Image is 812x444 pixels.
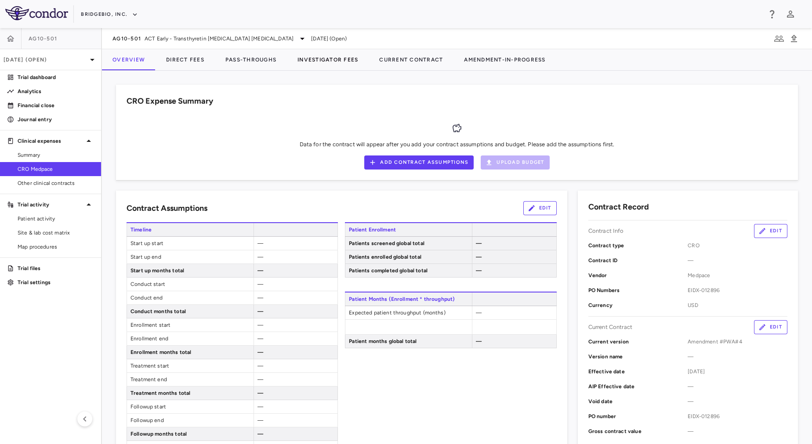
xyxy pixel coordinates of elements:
[18,87,94,95] p: Analytics
[127,264,254,277] span: Start up months total
[588,242,688,249] p: Contract type
[127,278,254,291] span: Conduct start
[4,56,87,64] p: [DATE] (Open)
[257,376,263,383] span: —
[476,338,482,344] span: —
[257,336,263,342] span: —
[300,141,615,148] p: Data for the contract will appear after you add your contract assumptions and budget. Please add ...
[688,368,787,375] span: [DATE]
[369,49,453,70] button: Current Contract
[18,215,94,223] span: Patient activity
[5,6,68,20] img: logo-full-SnFGN8VE.png
[81,7,138,22] button: BridgeBio, Inc.
[345,306,472,319] span: Expected patient throughput (months)
[588,256,688,264] p: Contract ID
[588,286,688,294] p: PO Numbers
[588,412,688,420] p: PO number
[257,281,263,287] span: —
[215,49,287,70] button: Pass-Throughs
[127,318,254,332] span: Enrollment start
[345,223,472,236] span: Patient Enrollment
[127,400,254,413] span: Followup start
[345,237,472,250] span: Patients screened global total
[754,320,787,334] button: Edit
[345,250,472,264] span: Patients enrolled global total
[127,359,254,372] span: Treatment start
[588,323,632,331] p: Current Contract
[688,242,787,249] span: CRO
[127,202,207,214] h6: Contract Assumptions
[102,49,156,70] button: Overview
[588,227,624,235] p: Contract Info
[127,223,254,236] span: Timeline
[112,35,141,42] span: AG10-501
[688,427,787,435] span: —
[257,431,263,437] span: —
[588,427,688,435] p: Gross contract value
[257,349,263,355] span: —
[257,240,263,246] span: —
[688,286,787,294] span: EIDX-012896
[18,73,94,81] p: Trial dashboard
[127,332,254,345] span: Enrollment end
[311,35,347,43] span: [DATE] (Open)
[588,201,649,213] h6: Contract Record
[127,427,254,440] span: Followup months total
[257,322,263,328] span: —
[588,338,688,346] p: Current version
[29,35,57,42] span: AG10-501
[453,49,556,70] button: Amendment-In-Progress
[127,346,254,359] span: Enrollment months total
[18,229,94,237] span: Site & lab cost matrix
[257,363,263,369] span: —
[588,301,688,309] p: Currency
[127,250,254,264] span: Start up end
[588,271,688,279] p: Vendor
[688,412,787,420] span: EIDX-012896
[345,292,472,306] span: Patient Months (Enrollment * throughput)
[345,335,472,348] span: Patient months global total
[688,353,787,361] span: —
[257,308,263,314] span: —
[588,353,688,361] p: Version name
[257,390,263,396] span: —
[588,397,688,405] p: Void date
[18,116,94,123] p: Journal entry
[688,383,787,390] span: —
[18,201,83,209] p: Trial activity
[18,264,94,272] p: Trial files
[345,264,472,277] span: Patients completed global total
[688,301,787,309] span: USD
[156,49,215,70] button: Direct Fees
[688,256,787,264] span: —
[18,151,94,159] span: Summary
[127,95,213,107] h6: CRO Expense Summary
[287,49,369,70] button: Investigator Fees
[257,267,263,274] span: —
[257,417,263,423] span: —
[688,271,787,279] span: Medpace
[754,224,787,238] button: Edit
[127,414,254,427] span: Followup end
[257,404,263,410] span: —
[257,254,263,260] span: —
[18,278,94,286] p: Trial settings
[688,397,787,405] span: —
[18,101,94,109] p: Financial close
[18,165,94,173] span: CRO Medpace
[476,240,482,246] span: —
[127,237,254,250] span: Start up start
[588,368,688,375] p: Effective date
[127,373,254,386] span: Treatment end
[257,295,263,301] span: —
[523,201,557,215] button: Edit
[127,291,254,304] span: Conduct end
[476,267,482,274] span: —
[476,310,482,316] span: —
[145,35,294,43] span: ACT Early - Transthyretin [MEDICAL_DATA] [MEDICAL_DATA]
[18,243,94,251] span: Map procedures
[127,386,254,400] span: Treatment months total
[476,254,482,260] span: —
[18,179,94,187] span: Other clinical contracts
[127,305,254,318] span: Conduct months total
